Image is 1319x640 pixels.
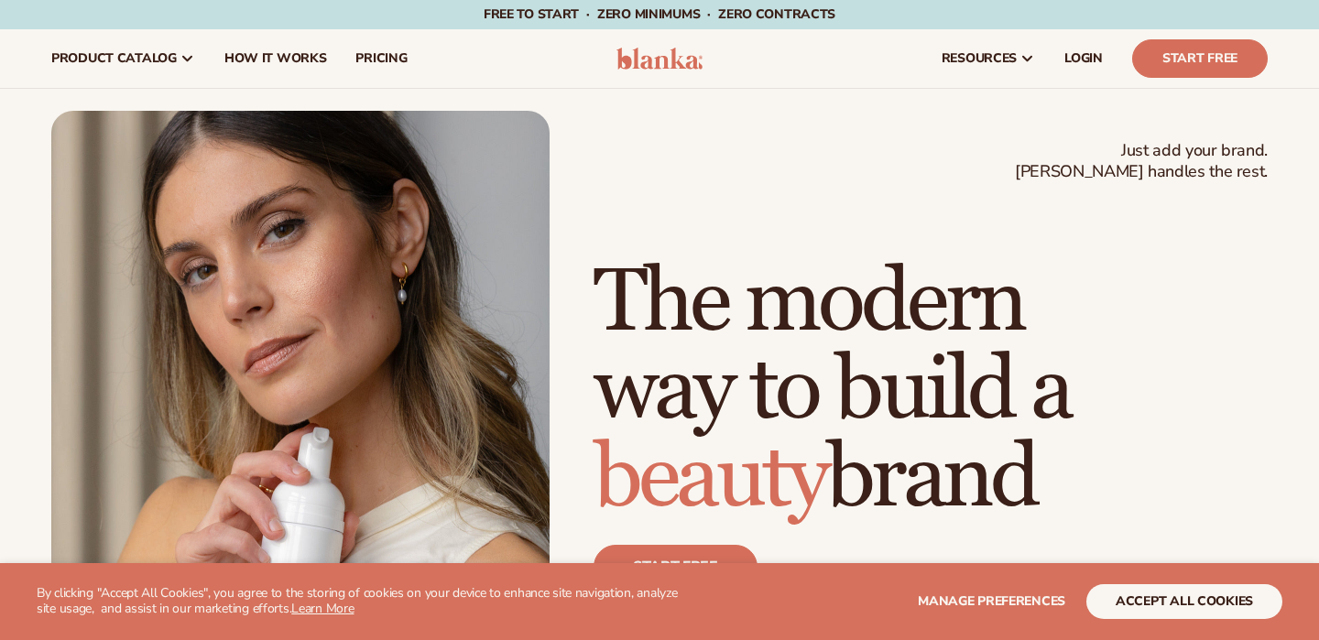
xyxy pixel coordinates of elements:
[37,29,210,88] a: product catalog
[1064,51,1103,66] span: LOGIN
[291,600,354,617] a: Learn More
[1086,584,1282,619] button: accept all cookies
[594,425,826,532] span: beauty
[341,29,421,88] a: pricing
[594,545,758,589] a: Start free
[224,51,327,66] span: How It Works
[210,29,342,88] a: How It Works
[918,584,1065,619] button: Manage preferences
[51,51,177,66] span: product catalog
[484,5,835,23] span: Free to start · ZERO minimums · ZERO contracts
[37,586,689,617] p: By clicking "Accept All Cookies", you agree to the storing of cookies on your device to enhance s...
[918,592,1065,610] span: Manage preferences
[1015,140,1268,183] span: Just add your brand. [PERSON_NAME] handles the rest.
[927,29,1050,88] a: resources
[594,259,1268,523] h1: The modern way to build a brand
[1050,29,1117,88] a: LOGIN
[942,51,1017,66] span: resources
[616,48,703,70] img: logo
[1132,39,1268,78] a: Start Free
[355,51,407,66] span: pricing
